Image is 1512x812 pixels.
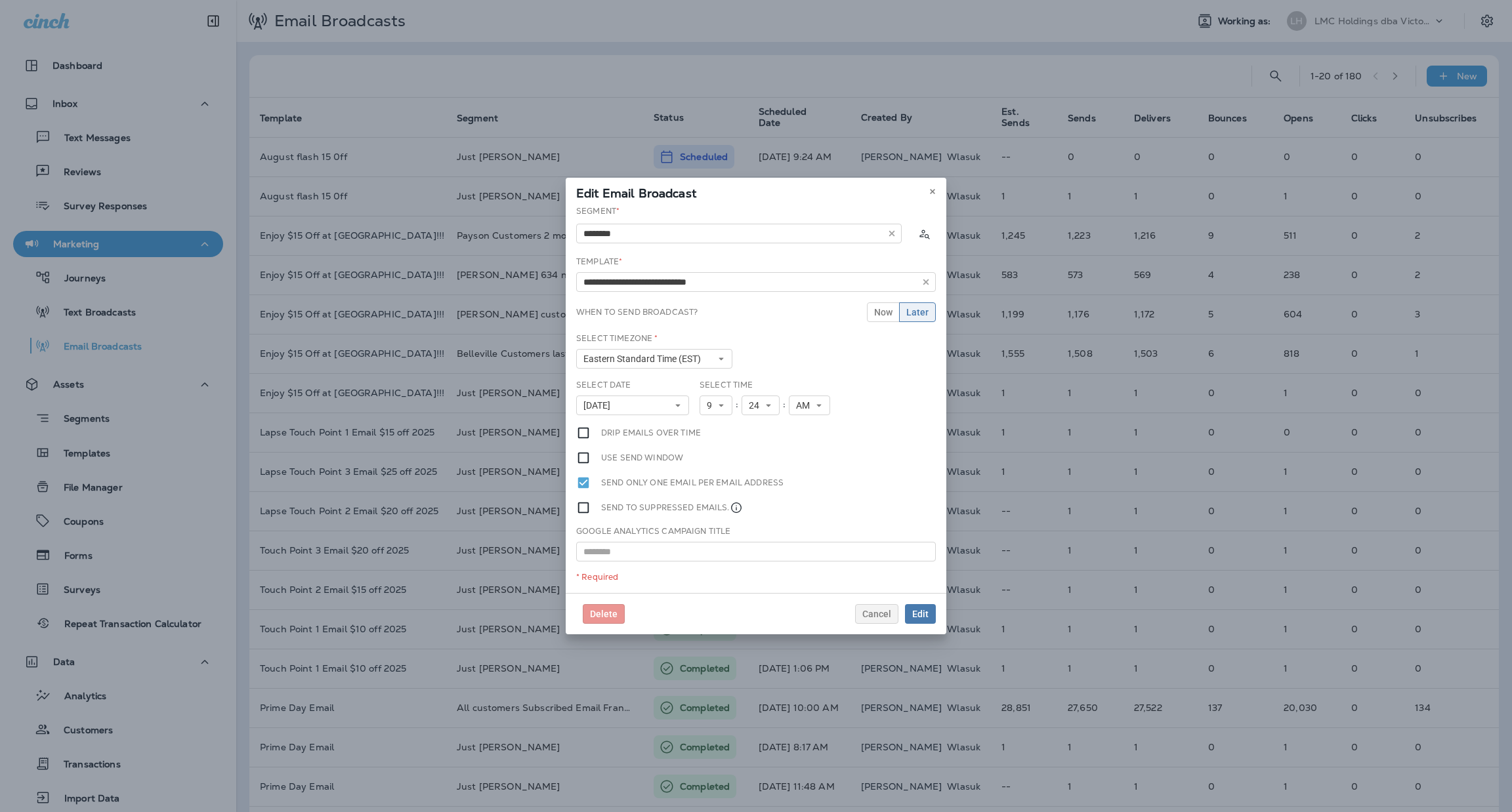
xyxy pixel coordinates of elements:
[906,308,929,317] span: Later
[789,396,830,415] button: AM
[576,572,936,582] div: * Required
[583,604,625,624] button: Delete
[912,222,936,245] button: Calculate the estimated number of emails to be sent based on selected segment. (This could take a...
[855,604,898,624] button: Cancel
[601,451,683,465] label: Use send window
[566,178,946,205] div: Edit Email Broadcast
[583,354,706,365] span: Eastern Standard Time (EST)
[796,400,815,411] span: AM
[601,426,701,440] label: Drip emails over time
[707,400,717,411] span: 9
[576,396,689,415] button: [DATE]
[780,396,789,415] div: :
[905,604,936,624] button: Edit
[912,609,929,619] span: Edit
[590,609,618,619] span: Delete
[899,302,936,322] button: Later
[576,333,658,344] label: Select Timezone
[700,396,732,415] button: 9
[862,609,891,619] span: Cancel
[576,206,619,216] label: Segment
[700,380,753,390] label: Select Time
[576,526,730,537] label: Google Analytics Campaign Title
[576,349,732,369] button: Eastern Standard Time (EST)
[867,302,900,322] button: Now
[749,400,765,411] span: 24
[732,396,742,415] div: :
[576,256,622,267] label: Template
[601,500,743,515] label: Send to suppressed emails.
[874,308,892,317] span: Now
[576,307,698,317] label: When to send broadcast?
[742,396,780,415] button: 24
[583,400,616,411] span: [DATE]
[601,476,784,490] label: Send only one email per email address
[576,380,631,390] label: Select Date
